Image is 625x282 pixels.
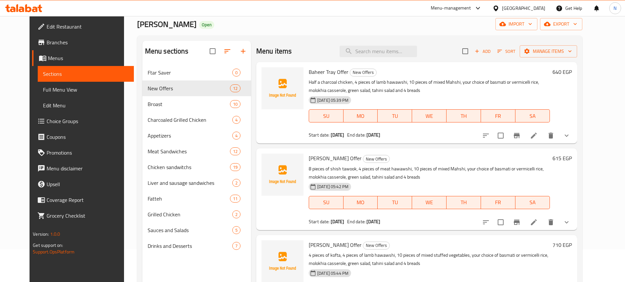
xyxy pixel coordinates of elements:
[484,111,513,121] span: FR
[378,196,412,209] button: TU
[497,48,515,55] span: Sort
[309,165,550,181] p: 8 pieces of shish tawook, 4 pieces of meat hawawshi, 10 pieces of mixed Mahshi, your choice of ba...
[233,243,240,249] span: 7
[230,85,240,92] span: 12
[148,116,232,124] span: Charcoaled Grilled Chicken
[431,4,471,12] div: Menu-management
[552,67,572,76] h6: 640 EGP
[145,46,188,56] h2: Menu sections
[148,100,230,108] div: Broast
[233,117,240,123] span: 4
[232,179,240,187] div: items
[148,132,232,140] span: Appetizers
[540,18,582,30] button: export
[472,46,493,56] button: Add
[447,196,481,209] button: TH
[478,214,494,230] button: sort-choices
[142,143,251,159] div: Meat Sandwiches12
[142,62,251,256] nav: Menu sections
[496,46,517,56] button: Sort
[148,195,230,203] div: Fatteh
[309,78,550,95] p: Half a charcoal chicken, 4 pieces of lamb hawawshi, 10 pieces of mixed Mahshi, your choice of bas...
[559,214,574,230] button: show more
[366,131,380,139] b: [DATE]
[142,206,251,222] div: Grilled Chicken2
[230,147,240,155] div: items
[312,198,341,207] span: SU
[472,46,493,56] span: Add item
[614,5,616,12] span: N
[481,196,515,209] button: FR
[32,113,134,129] a: Choice Groups
[350,69,376,76] span: New Offers
[449,198,478,207] span: TH
[142,175,251,191] div: Liver and sausage sandwiches2
[563,218,571,226] svg: Show Choices
[230,195,240,203] div: items
[148,84,230,92] span: New Offers
[33,230,49,238] span: Version:
[493,46,520,56] span: Sort items
[235,43,251,59] button: Add section
[309,109,344,122] button: SU
[412,109,447,122] button: WE
[509,128,525,143] button: Branch-specific-item
[412,196,447,209] button: WE
[32,145,134,161] a: Promotions
[518,198,547,207] span: SA
[148,147,230,155] span: Meat Sandwiches
[474,48,491,55] span: Add
[331,131,344,139] b: [DATE]
[233,227,240,233] span: 5
[148,163,230,171] div: Chicken sandwitchs
[481,109,515,122] button: FR
[230,164,240,170] span: 19
[47,164,129,172] span: Menu disclaimer
[32,19,134,34] a: Edit Restaurant
[346,198,375,207] span: MO
[366,217,380,226] b: [DATE]
[148,210,232,218] span: Grilled Chicken
[32,208,134,224] a: Grocery Checklist
[309,251,550,268] p: 4 pieces of kofta, 4 pieces of lamb hawawshi, 10 pieces of mixed stuffed vegetables, your choice ...
[331,217,344,226] b: [DATE]
[32,129,134,145] a: Coupons
[47,180,129,188] span: Upsell
[380,198,409,207] span: TU
[199,21,214,29] div: Open
[501,20,532,28] span: import
[148,69,232,76] span: Ftar Saver
[47,196,129,204] span: Coverage Report
[232,210,240,218] div: items
[230,100,240,108] div: items
[43,101,129,109] span: Edit Menu
[233,133,240,139] span: 4
[261,67,303,109] img: Baheer Tray Offer
[363,155,390,163] div: New Offers
[309,131,330,139] span: Start date:
[363,242,389,249] span: New Offers
[309,196,344,209] button: SU
[232,132,240,140] div: items
[378,109,412,122] button: TU
[142,238,251,254] div: Drinks and Desserts7
[148,179,232,187] span: Liver and sausage sandwiches
[515,109,550,122] button: SA
[449,111,478,121] span: TH
[32,192,134,208] a: Coverage Report
[509,214,525,230] button: Branch-specific-item
[309,67,348,77] span: Baheer Tray Offer
[32,50,134,66] a: Menus
[142,112,251,128] div: Charcoaled Grilled Chicken4
[33,248,74,256] a: Support.OpsPlatform
[233,180,240,186] span: 2
[344,196,378,209] button: MO
[344,109,378,122] button: MO
[312,111,341,121] span: SU
[233,70,240,76] span: 0
[256,46,292,56] h2: Menu items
